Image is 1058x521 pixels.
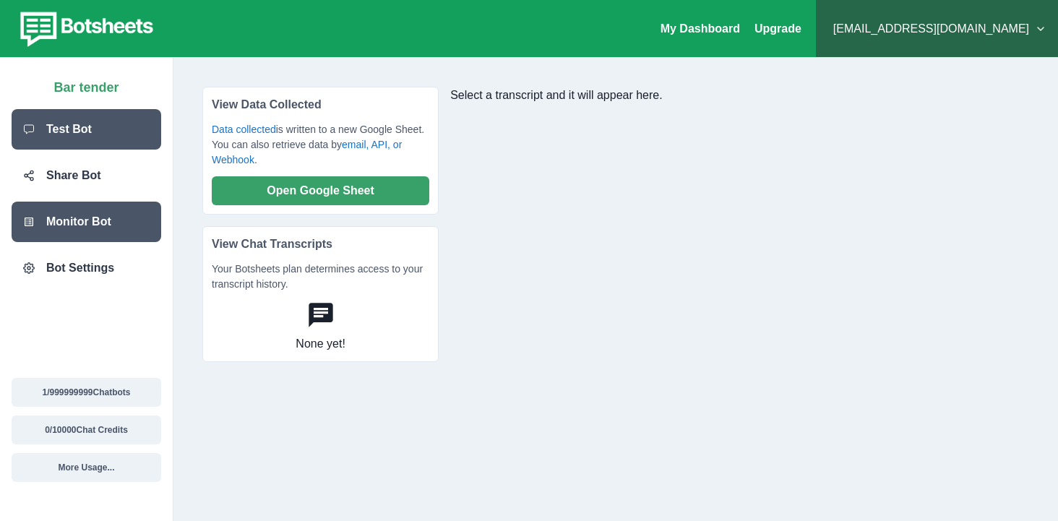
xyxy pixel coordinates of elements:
p: Bot Settings [46,259,114,277]
p: Monitor Bot [46,213,111,231]
button: 1/999999999Chatbots [12,378,161,407]
p: View Data Collected [212,96,429,122]
p: View Chat Transcripts [212,236,429,262]
button: [EMAIL_ADDRESS][DOMAIN_NAME] [827,14,1046,43]
p: Your Botsheets plan determines access to your transcript history. [212,262,429,301]
p: None yet! [296,335,345,353]
button: 0/10000Chat Credits [12,415,161,444]
a: Open Google Sheet [212,184,429,196]
p: Test Bot [46,121,92,138]
button: More Usage... [12,453,161,482]
a: Upgrade [754,22,801,35]
p: Share Bot [46,167,101,184]
img: botsheets-logo.png [12,9,158,49]
p: Select a transcript and it will appear here. [450,87,1029,104]
a: Data collected [212,124,276,135]
p: Bar tender [53,72,119,98]
button: Open Google Sheet [212,176,429,205]
a: My Dashboard [661,22,740,35]
p: is written to a new Google Sheet. You can also retrieve data by . [212,122,429,176]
